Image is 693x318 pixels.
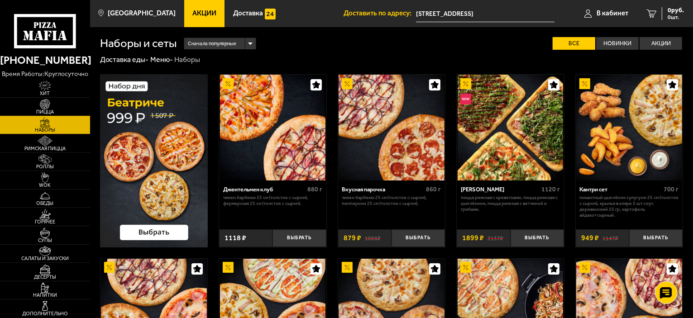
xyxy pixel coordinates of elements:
img: Акционный [342,262,353,273]
button: Выбрать [511,229,564,247]
img: Акционный [460,78,471,89]
span: 879 ₽ [344,234,361,242]
img: Джентельмен клуб [220,75,326,180]
span: 1120 г [541,185,560,193]
img: Акционный [104,262,115,273]
span: В кабинет [597,10,628,17]
img: Акционный [579,78,590,89]
span: 860 г [426,185,441,193]
span: Доставить по адресу: [344,10,416,17]
span: 1118 ₽ [225,234,246,242]
h1: Наборы и сеты [100,38,177,49]
a: АкционныйНовинкаМама Миа [457,75,564,180]
img: Кантри сет [576,75,682,180]
s: 1068 ₽ [365,234,381,242]
p: Пикантный цыплёнок сулугуни 25 см (толстое с сыром), крылья в кляре 5 шт соус деревенский 25 гр, ... [579,195,679,218]
label: Все [553,37,595,50]
button: Выбрать [272,229,326,247]
img: Акционный [342,78,353,89]
span: Доставка [233,10,263,17]
p: Чикен Барбекю 25 см (толстое с сыром), Фермерская 25 см (толстое с сыром). [223,195,322,207]
p: Чикен Барбекю 25 см (толстое с сыром), Пепперони 25 см (толстое с сыром). [342,195,441,207]
img: Мама Миа [458,75,564,180]
span: Акции [192,10,216,17]
span: 949 ₽ [581,234,599,242]
s: 2137 ₽ [487,234,503,242]
div: Наборы [174,55,200,65]
label: Новинки [596,37,639,50]
div: [PERSON_NAME] [461,186,539,193]
img: Акционный [579,262,590,273]
s: 1147 ₽ [602,234,618,242]
span: 0 шт. [668,14,684,20]
img: Вкусная парочка [339,75,444,180]
div: Кантри сет [579,186,661,193]
a: Меню- [150,55,173,64]
span: 700 г [664,185,679,193]
a: АкционныйВкусная парочка [338,75,445,180]
button: Выбрать [629,229,683,247]
img: 15daf4d41897b9f0e9f617042186c801.svg [265,9,276,19]
a: АкционныйДжентельмен клуб [219,75,326,180]
img: Новинка [460,94,471,104]
img: Акционный [223,262,234,273]
input: Ваш адрес доставки [416,5,554,22]
span: Сначала популярные [188,37,236,51]
span: 0 руб. [668,7,684,14]
span: [GEOGRAPHIC_DATA] [108,10,176,17]
div: Вкусная парочка [342,186,424,193]
a: Доставка еды- [100,55,149,64]
span: 1899 ₽ [462,234,484,242]
a: АкционныйКантри сет [576,75,683,180]
img: Акционный [223,78,234,89]
button: Выбрать [392,229,445,247]
img: Акционный [460,262,471,273]
div: Джентельмен клуб [223,186,305,193]
span: 880 г [307,185,322,193]
p: Пицца Римская с креветками, Пицца Римская с цыплёнком, Пицца Римская с ветчиной и грибами. [461,195,560,212]
label: Акции [640,37,682,50]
